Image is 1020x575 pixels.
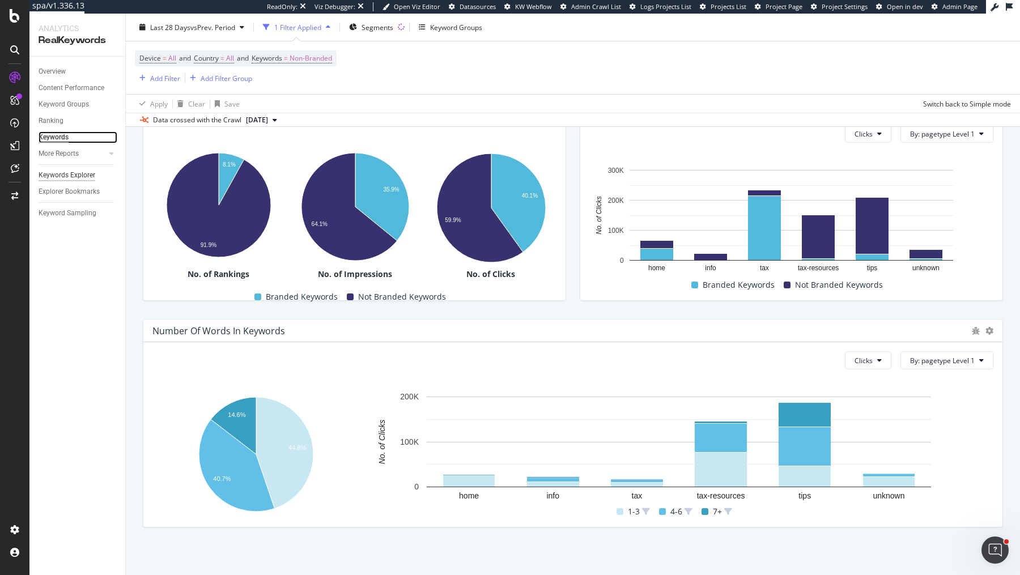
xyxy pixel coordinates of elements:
span: Clicks [855,356,873,365]
a: Keyword Groups [39,99,117,110]
svg: A chart. [289,147,420,267]
text: info [705,265,716,272]
button: Keyword Groups [414,18,487,36]
span: Keywords [252,53,282,63]
a: Content Performance [39,82,117,94]
a: Open Viz Editor [382,2,440,11]
a: Keywords Explorer [39,169,117,181]
div: ReadOnly: [267,2,297,11]
a: Projects List [700,2,746,11]
div: No. of Clicks [425,269,556,280]
div: RealKeywords [39,34,116,47]
div: A chart. [425,147,556,269]
span: KW Webflow [515,2,552,11]
text: info [546,491,559,500]
div: bug [972,327,980,335]
a: Project Page [755,2,802,11]
div: Keyword Groups [39,99,89,110]
button: Last 28 DaysvsPrev. Period [135,18,249,36]
span: Open Viz Editor [394,2,440,11]
button: Switch back to Simple mode [919,95,1011,113]
span: Project Page [766,2,802,11]
span: Last 28 Days [150,22,190,32]
div: Analytics [39,23,116,34]
a: Admin Crawl List [560,2,621,11]
span: Non-Branded [290,50,332,66]
button: Clicks [845,125,891,143]
div: Keyword Sampling [39,207,96,219]
span: 1-3 [628,505,640,518]
div: No. of Impressions [289,269,420,280]
span: Segments [362,22,393,32]
text: 91.9% [201,241,216,248]
span: Branded Keywords [703,278,775,292]
span: All [226,50,234,66]
svg: A chart. [152,147,284,263]
a: Project Settings [811,2,868,11]
div: Ranking [39,115,63,127]
button: By: pagetype Level 1 [900,351,993,369]
div: Explorer Bookmarks [39,186,100,198]
a: Ranking [39,115,117,127]
div: Clear [188,99,205,108]
div: 1 Filter Applied [274,22,321,32]
button: 1 Filter Applied [258,18,335,36]
div: Keyword Groups [430,22,482,32]
a: Open in dev [876,2,923,11]
button: Save [210,95,240,113]
span: Not Branded Keywords [358,290,446,304]
span: = [220,53,224,63]
div: Apply [150,99,168,108]
text: 64.1% [312,220,328,227]
button: Apply [135,95,168,113]
text: 8.1% [223,161,236,168]
text: tax [760,265,769,272]
span: Clicks [855,129,873,139]
a: KW Webflow [504,2,552,11]
button: Segments [345,18,398,36]
div: Save [224,99,240,108]
button: Add Filter [135,71,180,85]
div: More Reports [39,148,79,160]
div: Add Filter Group [201,73,252,83]
div: Add Filter [150,73,180,83]
a: Datasources [449,2,496,11]
text: 200K [400,393,419,402]
span: Projects List [711,2,746,11]
text: 100K [608,227,624,235]
span: Project Settings [822,2,868,11]
div: Keywords [39,131,69,143]
div: Keywords Explorer [39,169,95,181]
button: Clicks [845,351,891,369]
button: [DATE] [241,113,282,127]
text: tips [867,265,878,272]
span: 4-6 [670,505,682,518]
span: Logs Projects List [640,2,691,11]
div: Content Performance [39,82,104,94]
text: No. of Clicks [377,420,386,465]
span: Admin Page [942,2,977,11]
text: 200K [608,197,624,205]
text: tax [632,491,643,500]
div: No. of Rankings [152,269,284,280]
text: 44.8% [288,444,306,451]
text: 40.7% [213,475,231,482]
button: By: pagetype Level 1 [900,125,993,143]
div: A chart. [152,391,359,518]
a: Overview [39,66,117,78]
span: and [179,53,191,63]
div: Viz Debugger: [314,2,355,11]
span: Admin Crawl List [571,2,621,11]
text: tips [798,491,811,500]
svg: A chart. [589,164,994,278]
div: Data crossed with the Crawl [153,115,241,125]
text: 14.6% [228,412,245,419]
span: Datasources [460,2,496,11]
text: tax-resources [697,491,745,500]
div: Switch back to Simple mode [923,99,1011,108]
span: Branded Keywords [266,290,338,304]
span: Country [194,53,219,63]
